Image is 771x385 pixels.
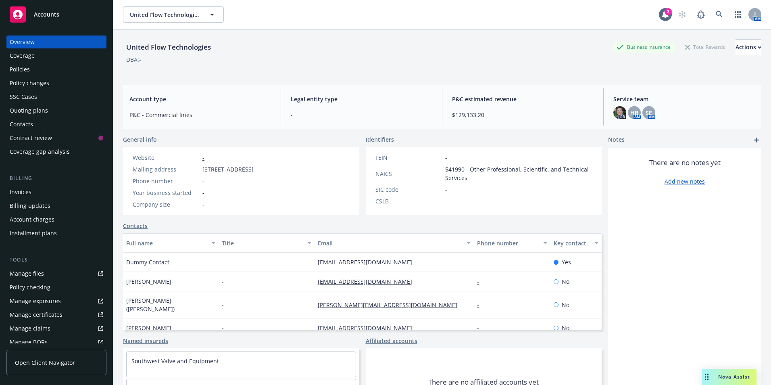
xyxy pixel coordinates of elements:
[130,10,200,19] span: United Flow Technologies
[6,267,106,280] a: Manage files
[630,109,638,117] span: HB
[613,106,626,119] img: photo
[129,111,271,119] span: P&C - Commercial lines
[123,42,214,52] div: United Flow Technologies
[6,77,106,90] a: Policy changes
[10,77,49,90] div: Policy changes
[693,6,709,23] a: Report a Bug
[562,301,569,309] span: No
[562,324,569,332] span: No
[6,281,106,294] a: Policy checking
[477,324,486,332] a: -
[10,336,48,349] div: Manage BORs
[123,222,148,230] a: Contacts
[10,104,48,117] div: Quoting plans
[613,42,675,52] div: Business Insurance
[10,36,35,48] div: Overview
[665,177,705,186] a: Add new notes
[554,239,590,247] div: Key contact
[10,132,52,144] div: Contract review
[129,95,271,103] span: Account type
[752,135,761,145] a: add
[10,145,70,158] div: Coverage gap analysis
[126,258,169,266] span: Dummy Contact
[123,135,157,144] span: General info
[6,256,106,264] div: Tools
[315,233,474,253] button: Email
[608,135,625,145] span: Notes
[6,90,106,103] a: SSC Cases
[10,213,54,226] div: Account charges
[730,6,746,23] a: Switch app
[10,295,61,308] div: Manage exposures
[452,95,594,103] span: P&C estimated revenue
[318,258,419,266] a: [EMAIL_ADDRESS][DOMAIN_NAME]
[10,63,30,76] div: Policies
[10,281,50,294] div: Policy checking
[291,95,432,103] span: Legal entity type
[133,153,199,162] div: Website
[123,337,168,345] a: Named insureds
[10,199,50,212] div: Billing updates
[477,301,486,309] a: -
[613,95,755,103] span: Service team
[10,267,44,280] div: Manage files
[366,337,417,345] a: Affiliated accounts
[291,111,432,119] span: -
[318,301,464,309] a: [PERSON_NAME][EMAIL_ADDRESS][DOMAIN_NAME]
[133,177,199,185] div: Phone number
[202,177,204,185] span: -
[6,132,106,144] a: Contract review
[445,185,447,194] span: -
[15,358,75,367] span: Open Client Navigator
[202,188,204,197] span: -
[126,239,206,247] div: Full name
[133,165,199,174] div: Mailing address
[375,185,442,194] div: SIC code
[702,369,756,385] button: Nova Assist
[318,239,462,247] div: Email
[10,90,37,103] div: SSC Cases
[10,227,57,240] div: Installment plans
[126,277,171,286] span: [PERSON_NAME]
[375,197,442,205] div: CSLB
[702,369,712,385] div: Drag to move
[222,277,224,286] span: -
[202,200,204,209] span: -
[34,11,59,18] span: Accounts
[736,39,761,55] button: Actions
[202,154,204,161] a: -
[474,233,550,253] button: Phone number
[123,6,224,23] button: United Flow Technologies
[445,197,447,205] span: -
[711,6,727,23] a: Search
[10,322,50,335] div: Manage claims
[10,118,33,131] div: Contacts
[718,373,750,380] span: Nova Assist
[222,239,302,247] div: Title
[681,42,729,52] div: Total Rewards
[6,49,106,62] a: Coverage
[131,357,219,365] a: Southwest Valve and Equipment
[10,49,35,62] div: Coverage
[6,308,106,321] a: Manage certificates
[6,295,106,308] a: Manage exposures
[6,174,106,182] div: Billing
[375,153,442,162] div: FEIN
[10,308,63,321] div: Manage certificates
[649,158,721,167] span: There are no notes yet
[126,55,141,64] div: DBA: -
[6,104,106,117] a: Quoting plans
[366,135,394,144] span: Identifiers
[6,63,106,76] a: Policies
[445,165,592,182] span: 541990 - Other Professional, Scientific, and Technical Services
[477,258,486,266] a: -
[126,324,171,332] span: [PERSON_NAME]
[219,233,314,253] button: Title
[123,233,219,253] button: Full name
[6,145,106,158] a: Coverage gap analysis
[674,6,690,23] a: Start snowing
[6,3,106,26] a: Accounts
[6,227,106,240] a: Installment plans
